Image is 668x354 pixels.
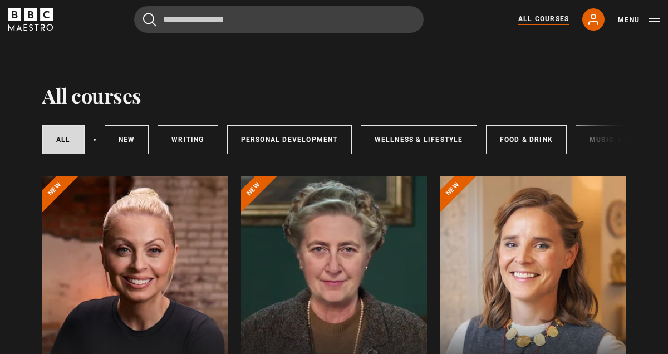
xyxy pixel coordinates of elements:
[518,14,569,25] a: All Courses
[227,125,352,154] a: Personal Development
[105,125,149,154] a: New
[42,83,141,107] h1: All courses
[143,13,156,27] button: Submit the search query
[158,125,218,154] a: Writing
[8,8,53,31] svg: BBC Maestro
[361,125,477,154] a: Wellness & Lifestyle
[134,6,424,33] input: Search
[618,14,660,26] button: Toggle navigation
[42,125,85,154] a: All
[486,125,567,154] a: Food & Drink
